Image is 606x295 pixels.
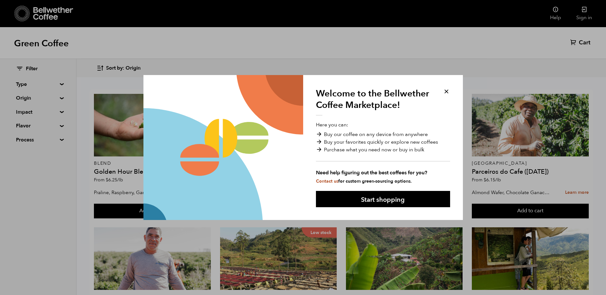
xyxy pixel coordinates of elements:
li: Buy your favorites quickly or explore new coffees [316,138,450,146]
li: Purchase what you need now or buy in bulk [316,146,450,154]
li: Buy our coffee on any device from anywhere [316,131,450,138]
a: Contact us [316,178,338,184]
button: Start shopping [316,191,450,207]
p: Here you can: [316,121,450,184]
strong: Need help figuring out the best coffees for you? [316,169,450,177]
h1: Welcome to the Bellwether Coffee Marketplace! [316,88,434,116]
small: for custom green-sourcing options. [316,178,412,184]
